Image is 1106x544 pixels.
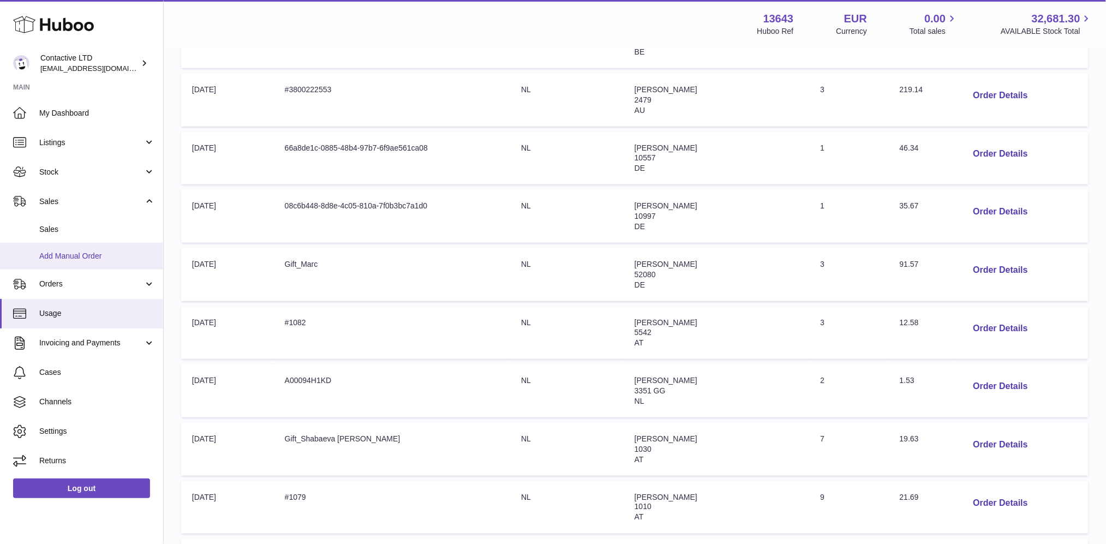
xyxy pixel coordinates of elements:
span: Sales [39,224,155,235]
span: DE [635,280,645,289]
span: AT [635,513,644,522]
span: Orders [39,279,144,289]
td: 1 [810,190,889,243]
button: Order Details [965,375,1037,398]
span: 0.00 [925,11,946,26]
span: 219.14 [900,85,923,94]
span: 3351 GG [635,386,666,395]
td: NL [510,190,624,243]
span: Channels [39,397,155,407]
td: NL [510,364,624,417]
td: [DATE] [181,74,274,127]
td: NL [510,248,624,301]
span: [PERSON_NAME] [635,144,697,152]
a: Log out [13,479,150,498]
span: 5542 [635,328,651,337]
td: [DATE] [181,132,274,185]
span: DE [635,164,645,172]
td: 9 [810,481,889,534]
span: 52080 [635,270,656,279]
span: BE [635,47,645,56]
td: Gift_Shabaeva [PERSON_NAME] [274,423,510,476]
span: Invoicing and Payments [39,338,144,348]
span: 10557 [635,153,656,162]
span: 21.69 [900,493,919,501]
span: Sales [39,196,144,207]
span: 10997 [635,212,656,220]
td: 3 [810,248,889,301]
td: NL [510,132,624,185]
span: AU [635,106,645,115]
a: 0.00 Total sales [910,11,958,37]
td: A00094H1KD [274,364,510,417]
span: Add Manual Order [39,251,155,261]
span: 2479 [635,95,651,104]
td: #1082 [274,307,510,360]
span: AVAILABLE Stock Total [1001,26,1093,37]
td: #1079 [274,481,510,534]
span: AT [635,338,644,347]
span: Settings [39,426,155,437]
button: Order Details [965,434,1037,456]
strong: 13643 [763,11,794,26]
td: 1 [810,132,889,185]
span: 1030 [635,445,651,453]
td: 7 [810,423,889,476]
span: Stock [39,167,144,177]
button: Order Details [965,85,1037,107]
td: [DATE] [181,481,274,534]
div: Huboo Ref [757,26,794,37]
td: [DATE] [181,364,274,417]
td: 3 [810,74,889,127]
td: NL [510,481,624,534]
td: [DATE] [181,190,274,243]
span: NL [635,397,644,405]
span: [PERSON_NAME] [635,260,697,268]
span: 91.57 [900,260,919,268]
span: [PERSON_NAME] [635,85,697,94]
span: 1.53 [900,376,914,385]
span: Cases [39,367,155,378]
button: Order Details [965,318,1037,340]
td: 3 [810,307,889,360]
td: 2 [810,364,889,417]
span: [EMAIL_ADDRESS][DOMAIN_NAME] [40,64,160,73]
span: 12.58 [900,318,919,327]
div: Contactive LTD [40,53,139,74]
a: 32,681.30 AVAILABLE Stock Total [1001,11,1093,37]
td: [DATE] [181,423,274,476]
span: 19.63 [900,434,919,443]
strong: EUR [844,11,867,26]
span: My Dashboard [39,108,155,118]
span: 35.67 [900,201,919,210]
span: [PERSON_NAME] [635,376,697,385]
button: Order Details [965,143,1037,165]
span: Returns [39,456,155,466]
span: [PERSON_NAME] [635,434,697,443]
td: 66a8de1c-0885-48b4-97b7-6f9ae561ca08 [274,132,510,185]
span: [PERSON_NAME] [635,493,697,501]
td: #3800222553 [274,74,510,127]
span: 1010 [635,503,651,511]
span: Total sales [910,26,958,37]
span: 46.34 [900,144,919,152]
button: Order Details [965,201,1037,223]
td: 08c6b448-8d8e-4c05-810a-7f0b3bc7a1d0 [274,190,510,243]
span: [PERSON_NAME] [635,318,697,327]
button: Order Details [965,259,1037,282]
span: Listings [39,138,144,148]
td: [DATE] [181,307,274,360]
img: soul@SOWLhome.com [13,55,29,71]
td: [DATE] [181,248,274,301]
td: Gift_Marc [274,248,510,301]
div: Currency [836,26,868,37]
button: Order Details [965,492,1037,515]
td: NL [510,307,624,360]
span: Usage [39,308,155,319]
span: DE [635,222,645,231]
span: AT [635,455,644,464]
span: 32,681.30 [1032,11,1080,26]
td: NL [510,74,624,127]
td: NL [510,423,624,476]
span: [PERSON_NAME] [635,201,697,210]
